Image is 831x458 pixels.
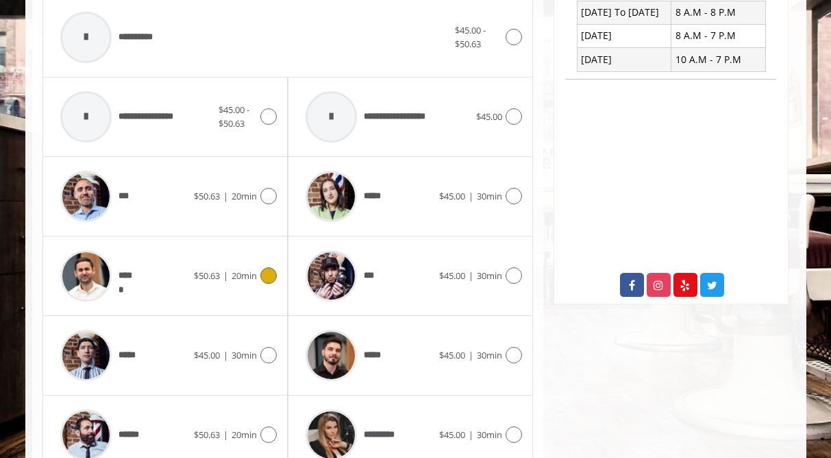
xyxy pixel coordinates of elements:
[469,269,473,282] span: |
[469,429,473,441] span: |
[477,269,502,282] span: 30min
[671,48,766,71] td: 10 A.M - 7 P.M
[477,190,502,202] span: 30min
[223,269,228,282] span: |
[469,190,473,202] span: |
[194,269,220,282] span: $50.63
[577,1,671,24] td: [DATE] To [DATE]
[671,24,766,47] td: 8 A.M - 7 P.M
[194,349,220,361] span: $45.00
[477,429,502,441] span: 30min
[223,429,228,441] span: |
[232,349,257,361] span: 30min
[232,190,257,202] span: 20min
[232,269,257,282] span: 20min
[439,349,465,361] span: $45.00
[577,48,671,71] td: [DATE]
[469,349,473,361] span: |
[232,429,257,441] span: 20min
[671,1,766,24] td: 8 A.M - 8 P.M
[477,349,502,361] span: 30min
[223,190,228,202] span: |
[439,269,465,282] span: $45.00
[194,429,220,441] span: $50.63
[223,349,228,361] span: |
[577,24,671,47] td: [DATE]
[194,190,220,202] span: $50.63
[439,429,465,441] span: $45.00
[439,190,465,202] span: $45.00
[476,110,502,123] span: $45.00
[455,24,486,51] span: $45.00 - $50.63
[219,104,249,130] span: $45.00 - $50.63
